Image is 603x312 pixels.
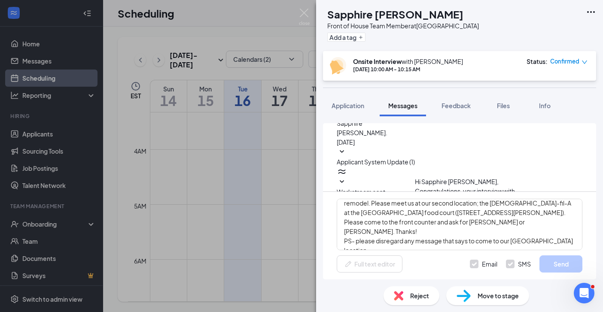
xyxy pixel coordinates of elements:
iframe: Intercom live chat [574,283,594,303]
svg: Plus [358,35,363,40]
p: Congratulations, your interview with [DEMOGRAPHIC_DATA]-fil-A for Front of House Team Member at [... [415,186,582,215]
div: Status : [527,57,548,66]
svg: SmallChevronDown [337,177,347,187]
button: Full text editorPen [337,255,402,273]
span: Info [539,102,551,109]
span: Reject [410,291,429,300]
div: [DATE] 10:00 AM - 10:15 AM [353,66,463,73]
button: SmallChevronDownApplicant System Update (1) [337,147,415,167]
span: Messages [388,102,417,109]
span: [DATE] [337,137,355,147]
button: Send [539,255,582,273]
svg: WorkstreamLogo [337,167,347,177]
svg: SmallChevronDown [337,147,347,157]
span: down [582,59,588,65]
svg: Ellipses [586,7,596,17]
b: Onsite Interview [353,58,402,65]
span: Feedback [442,102,471,109]
span: Move to stage [478,291,519,300]
span: Confirmed [550,57,579,66]
p: Hi Sapphire [PERSON_NAME], [415,177,582,186]
h1: Sapphire [PERSON_NAME] [327,7,463,21]
button: PlusAdd a tag [327,33,365,42]
span: Applicant System Update (1) [337,158,415,166]
div: Front of House Team Member at [GEOGRAPHIC_DATA] [327,21,479,30]
span: Application [332,102,364,109]
div: with [PERSON_NAME] [353,57,463,66]
span: Files [497,102,510,109]
textarea: Hi, looking forward to our interview! Our [GEOGRAPHIC_DATA] location is under a remodel. Please m... [337,199,582,250]
svg: Pen [344,260,353,268]
span: Workstream sent automated email to Sapphire [PERSON_NAME]. [337,188,414,215]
